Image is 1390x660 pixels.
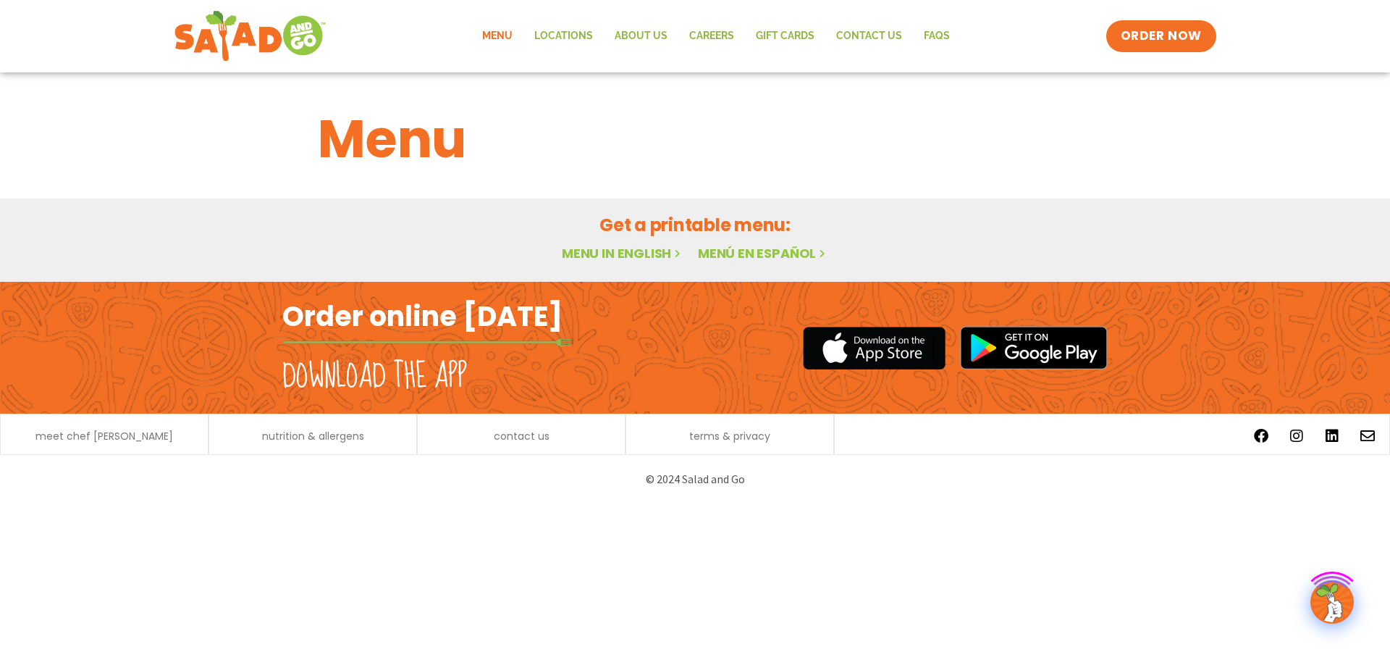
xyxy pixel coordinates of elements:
img: appstore [803,325,945,372]
a: ORDER NOW [1106,20,1216,52]
img: fork [282,338,572,346]
a: Locations [523,20,604,53]
a: About Us [604,20,678,53]
a: Menú en español [698,244,828,262]
h2: Order online [DATE] [282,298,563,334]
a: nutrition & allergens [262,431,364,441]
img: new-SAG-logo-768×292 [174,7,327,65]
a: Menu in English [562,244,683,262]
a: contact us [494,431,549,441]
h2: Get a printable menu: [318,212,1072,238]
a: Contact Us [825,20,913,53]
h1: Menu [318,100,1072,178]
a: Menu [471,20,523,53]
nav: Menu [471,20,961,53]
h2: Download the app [282,356,467,397]
p: © 2024 Salad and Go [290,469,1100,489]
span: ORDER NOW [1121,28,1202,45]
a: Careers [678,20,745,53]
a: meet chef [PERSON_NAME] [35,431,173,441]
a: FAQs [913,20,961,53]
a: GIFT CARDS [745,20,825,53]
img: google_play [960,326,1108,369]
a: terms & privacy [689,431,770,441]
